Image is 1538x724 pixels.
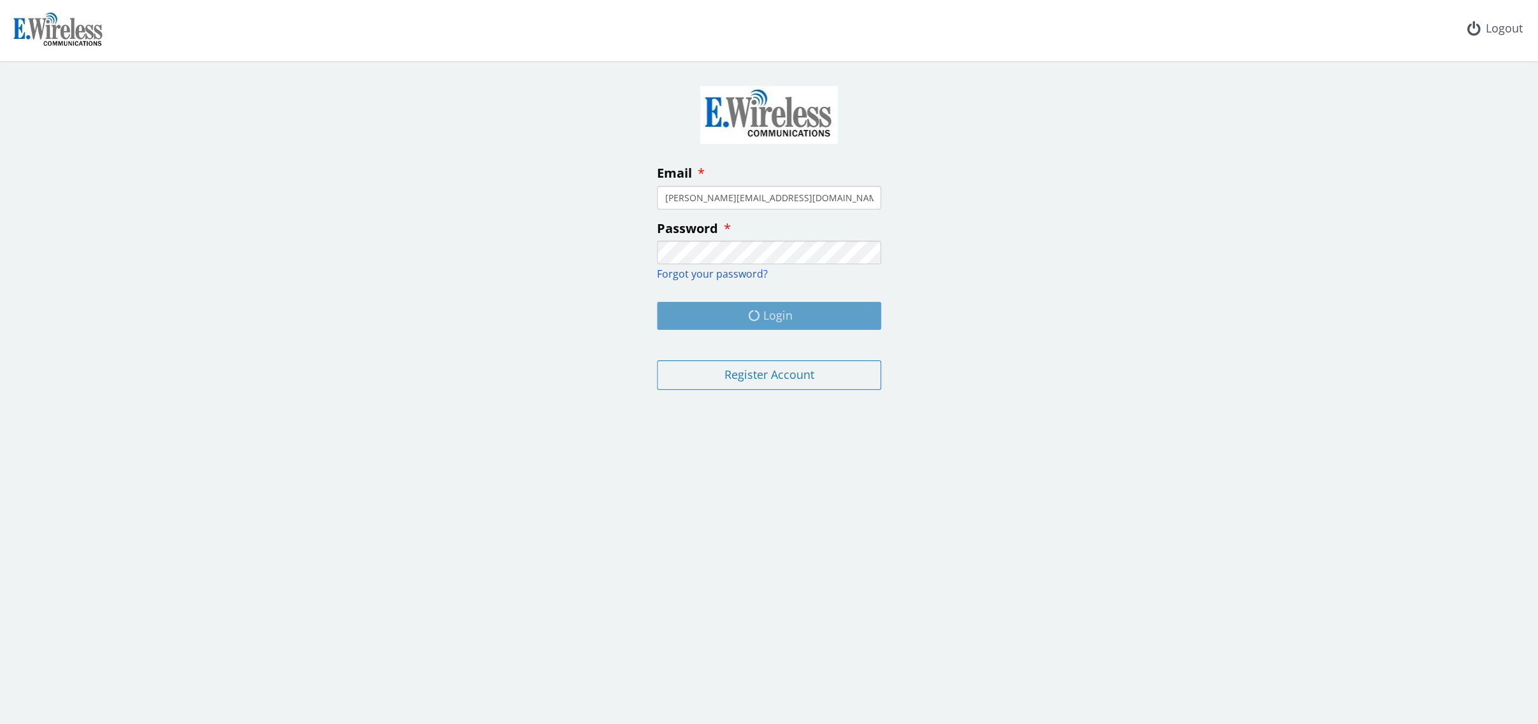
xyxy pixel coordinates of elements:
span: Password [657,220,718,237]
a: Forgot your password? [657,267,768,281]
input: enter your email address [657,186,881,209]
button: Login [657,302,881,330]
span: Email [657,164,692,181]
button: Register Account [657,360,881,390]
